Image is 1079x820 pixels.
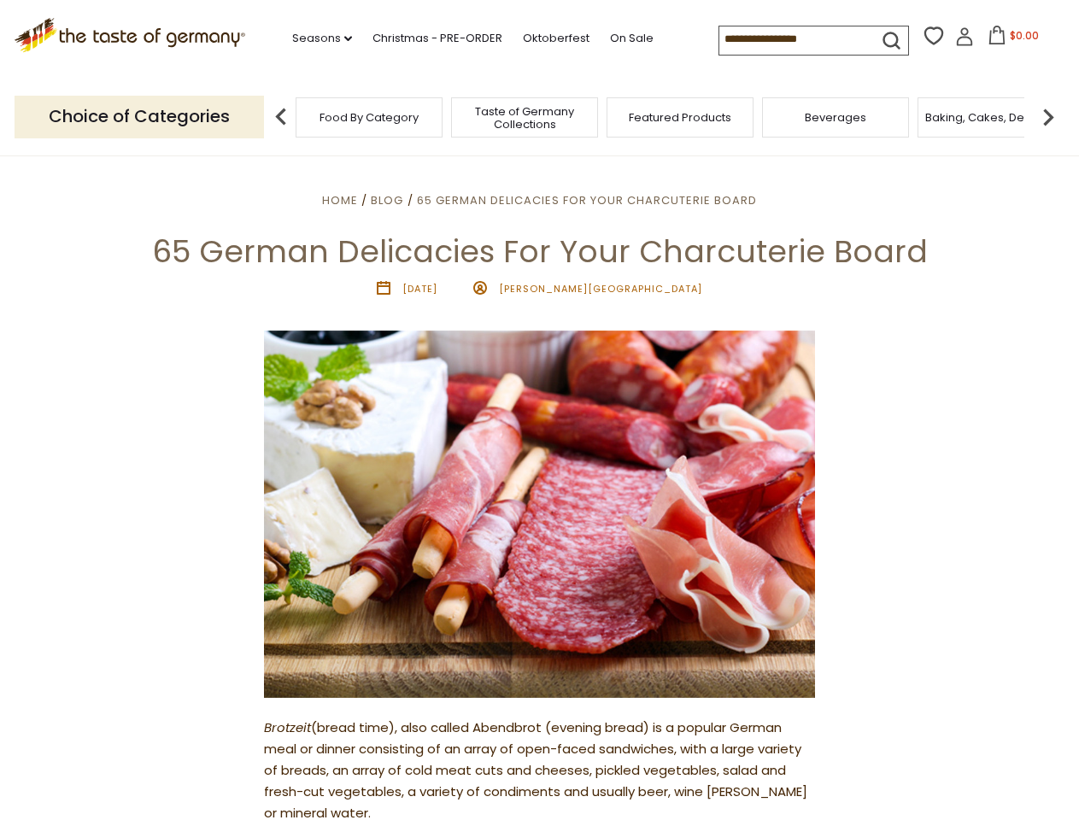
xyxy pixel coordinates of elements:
[977,26,1050,51] button: $0.00
[372,29,502,48] a: Christmas - PRE-ORDER
[1010,28,1039,43] span: $0.00
[292,29,352,48] a: Seasons
[417,192,757,208] a: 65 German Delicacies For Your Charcuterie Board
[322,192,358,208] a: Home
[523,29,589,48] a: Oktoberfest
[371,192,403,208] a: Blog
[456,105,593,131] a: Taste of Germany Collections
[264,718,311,736] em: Brotzeit
[805,111,866,124] a: Beverages
[402,282,437,296] time: [DATE]
[610,29,654,48] a: On Sale
[264,331,815,698] img: 65 German Delicacies For Your Charcuterie Board
[1031,100,1065,134] img: next arrow
[15,96,264,138] p: Choice of Categories
[53,232,1026,271] h1: 65 German Delicacies For Your Charcuterie Board
[264,100,298,134] img: previous arrow
[925,111,1058,124] a: Baking, Cakes, Desserts
[499,282,702,296] span: [PERSON_NAME][GEOGRAPHIC_DATA]
[320,111,419,124] a: Food By Category
[629,111,731,124] a: Featured Products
